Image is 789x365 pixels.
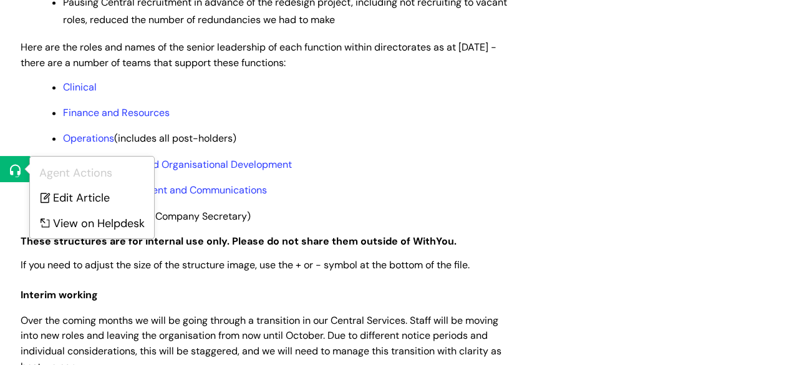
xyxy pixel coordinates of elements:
[63,209,251,222] span: (including Company Secretary)
[63,106,170,119] a: Finance and Resources
[30,210,154,233] a: View on Helpdesk
[39,163,145,183] div: Agent Actions
[21,41,496,69] span: Here are the roles and names of the senior leadership of each function within directorates as at ...
[30,185,154,208] a: Edit Article
[63,80,97,94] a: Clinical
[21,288,98,301] span: Interim working
[63,183,267,196] a: Business Development and Communications
[63,157,292,170] a: People, Inclusion and Organisational Development
[21,234,457,247] strong: These structures are for internal use only. Please do not share them outside of WithYou.
[21,258,470,271] span: If you need to adjust the size of the structure image, use the + or - symbol at the bottom of the...
[63,132,114,145] a: Operations
[63,132,236,145] span: (includes all post-holders)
